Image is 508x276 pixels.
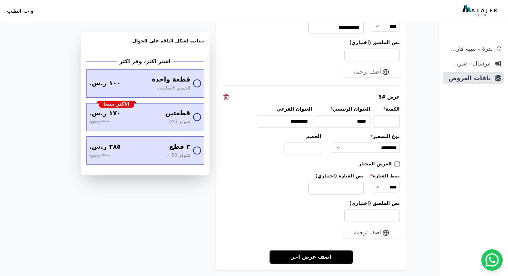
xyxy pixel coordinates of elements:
[90,109,121,118] span: ١٧٠ ر.س.
[332,133,399,140] label: نوع التسعير
[223,200,400,206] label: نص الملصق (اختياري)
[462,5,499,17] img: MatajerTech Logo
[90,142,121,152] span: ٢٨٥ ر.س.
[359,160,394,167] label: العرض المختار
[354,229,381,237] span: أضف ترجمة
[354,68,381,76] span: أضف ترجمة
[120,57,171,65] h2: اشتر اكثر، وفر اكثر
[343,66,400,77] button: أضف ترجمة
[446,59,491,68] span: مرسال - شريط دعاية
[223,39,400,46] label: نص الملصق (اختياري)
[90,79,121,88] span: ١٠٠ ر.س.
[373,106,400,112] label: الكمية
[315,106,370,112] label: العنوان الرئيسي
[90,118,110,125] span: ٢٠٠ ر.س.
[257,106,312,112] label: العنوان الفرعي
[370,172,400,179] label: نمط الشارة
[169,118,190,125] span: هتوفر 45٪
[90,152,110,159] span: ٣٠٠ ر.س.
[223,94,400,100] div: عرض #3
[308,172,364,179] label: نص الشارة (اختياري)
[446,74,491,83] span: باقات العروض
[446,44,493,53] span: ندرة - تنبية قارب علي النفاذ
[284,133,321,140] label: الخصم
[152,75,190,85] span: قطعة واحدة
[7,7,33,15] span: واحة الطيب
[87,37,204,52] h3: معاينة لشكل الباقه علي الجوال
[167,152,190,159] span: هتوفر 50 ٪
[4,4,36,18] button: واحة الطيب
[169,142,190,152] span: ٣ قطع
[158,85,190,92] span: الخصم الأساسي
[99,101,134,108] div: الأكثر مبيعا
[270,250,353,264] a: اضف عرض اخر
[343,227,400,238] button: أضف ترجمة
[165,109,190,118] span: قطعتين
